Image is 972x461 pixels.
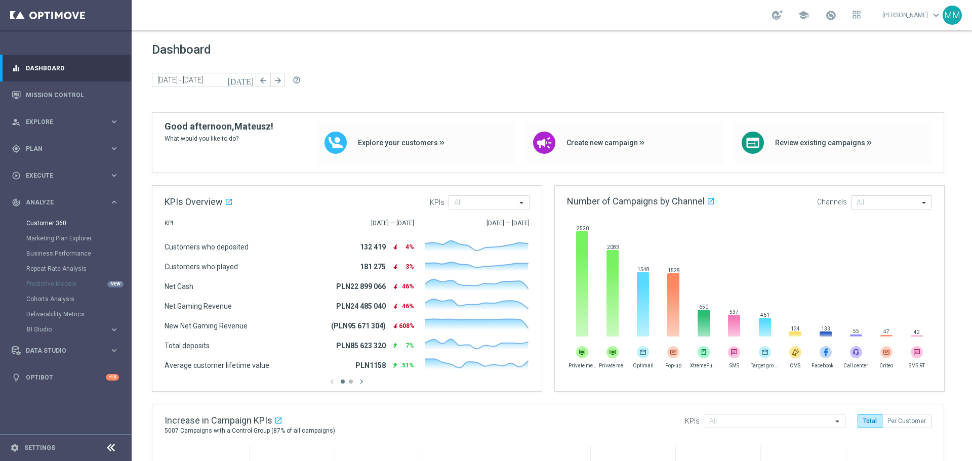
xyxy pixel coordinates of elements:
[11,91,119,99] button: Mission Control
[26,199,109,205] span: Analyze
[12,64,21,73] i: equalizer
[26,291,131,307] div: Cohorts Analysis
[26,249,105,258] a: Business Performance
[12,373,21,382] i: lightbulb
[930,10,942,21] span: keyboard_arrow_down
[107,281,124,287] div: NEW
[12,364,119,391] div: Optibot
[26,295,105,303] a: Cohorts Analysis
[12,346,109,355] div: Data Studio
[12,144,21,153] i: gps_fixed
[109,171,119,180] i: keyboard_arrow_right
[109,346,119,355] i: keyboard_arrow_right
[109,325,119,334] i: keyboard_arrow_right
[12,55,119,81] div: Dashboard
[12,198,21,207] i: track_changes
[12,81,119,108] div: Mission Control
[26,325,119,333] button: BI Studio keyboard_arrow_right
[26,119,109,125] span: Explore
[943,6,962,25] div: MM
[11,347,119,355] button: Data Studio keyboard_arrow_right
[11,172,119,180] button: play_circle_outline Execute keyboard_arrow_right
[10,443,19,452] i: settings
[26,55,119,81] a: Dashboard
[11,145,119,153] button: gps_fixed Plan keyboard_arrow_right
[12,144,109,153] div: Plan
[12,171,21,180] i: play_circle_outline
[881,8,943,23] a: [PERSON_NAME]keyboard_arrow_down
[26,322,131,337] div: BI Studio
[26,231,131,246] div: Marketing Plan Explorer
[26,146,109,152] span: Plan
[26,246,131,261] div: Business Performance
[26,219,105,227] a: Customer 360
[26,307,131,322] div: Deliverability Metrics
[26,81,119,108] a: Mission Control
[109,197,119,207] i: keyboard_arrow_right
[27,326,99,332] span: BI Studio
[26,364,106,391] a: Optibot
[12,171,109,180] div: Execute
[11,118,119,126] button: person_search Explore keyboard_arrow_right
[109,117,119,127] i: keyboard_arrow_right
[11,373,119,382] button: lightbulb Optibot +10
[26,234,105,242] a: Marketing Plan Explorer
[12,117,21,127] i: person_search
[26,265,105,273] a: Repeat Rate Analysis
[11,198,119,206] button: track_changes Analyze keyboard_arrow_right
[26,216,131,231] div: Customer 360
[12,117,109,127] div: Explore
[27,326,109,332] div: BI Studio
[24,445,55,451] a: Settings
[12,198,109,207] div: Analyze
[26,261,131,276] div: Repeat Rate Analysis
[26,310,105,318] a: Deliverability Metrics
[106,374,119,381] div: +10
[11,64,119,72] button: equalizer Dashboard
[26,173,109,179] span: Execute
[26,348,109,354] span: Data Studio
[109,144,119,153] i: keyboard_arrow_right
[26,276,131,291] div: Predictive Models
[798,10,809,21] span: school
